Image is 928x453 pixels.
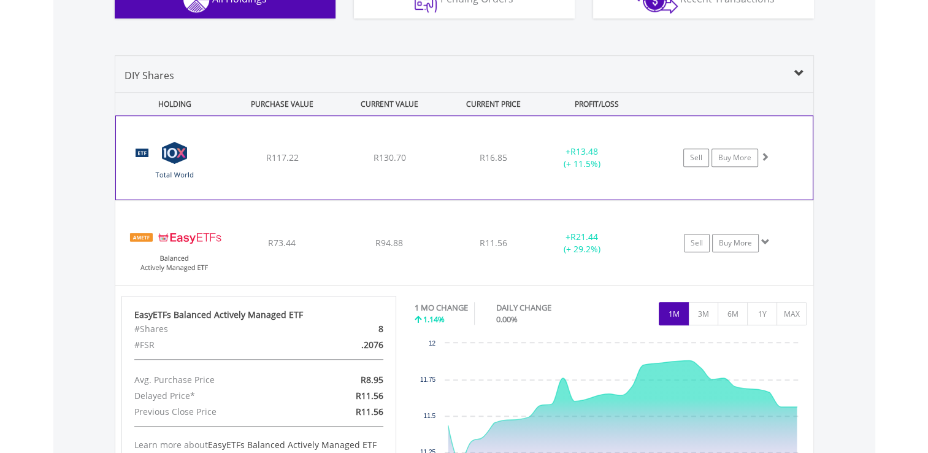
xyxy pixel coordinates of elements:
[337,93,442,115] div: CURRENT VALUE
[268,237,296,249] span: R73.44
[134,309,383,321] div: EasyETFs Balanced Actively Managed ETF
[208,439,377,451] span: EasyETFs Balanced Actively Managed ETF
[303,321,392,337] div: 8
[375,237,403,249] span: R94.88
[373,152,405,163] span: R130.70
[777,302,807,325] button: MAX
[134,439,383,451] div: Learn more about
[356,406,383,417] span: R11.56
[423,314,445,325] span: 1.14%
[125,388,304,404] div: Delayed Price*
[480,152,507,163] span: R16.85
[125,337,304,353] div: #FSR
[125,404,304,420] div: Previous Close Price
[266,152,298,163] span: R117.22
[496,314,518,325] span: 0.00%
[423,412,435,419] text: 11.5
[570,145,598,157] span: R13.48
[711,149,758,167] a: Buy More
[480,237,507,249] span: R11.56
[125,69,174,82] span: DIY Shares
[415,302,468,314] div: 1 MO CHANGE
[356,390,383,401] span: R11.56
[659,302,689,325] button: 1M
[230,93,335,115] div: PURCHASE VALUE
[121,216,227,282] img: TFSA.EASYBF.png
[570,231,598,242] span: R21.44
[420,376,435,383] text: 11.75
[496,302,594,314] div: DAILY CHANGE
[122,131,228,196] img: TFSA.GLOBAL.png
[712,234,759,252] a: Buy More
[303,337,392,353] div: .2076
[545,93,650,115] div: PROFIT/LOSS
[718,302,748,325] button: 6M
[444,93,542,115] div: CURRENT PRICE
[125,372,304,388] div: Avg. Purchase Price
[747,302,777,325] button: 1Y
[361,374,383,385] span: R8.95
[688,302,718,325] button: 3M
[683,149,709,167] a: Sell
[116,93,228,115] div: HOLDING
[429,340,436,347] text: 12
[536,231,629,255] div: + (+ 29.2%)
[535,145,627,170] div: + (+ 11.5%)
[125,321,304,337] div: #Shares
[684,234,710,252] a: Sell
